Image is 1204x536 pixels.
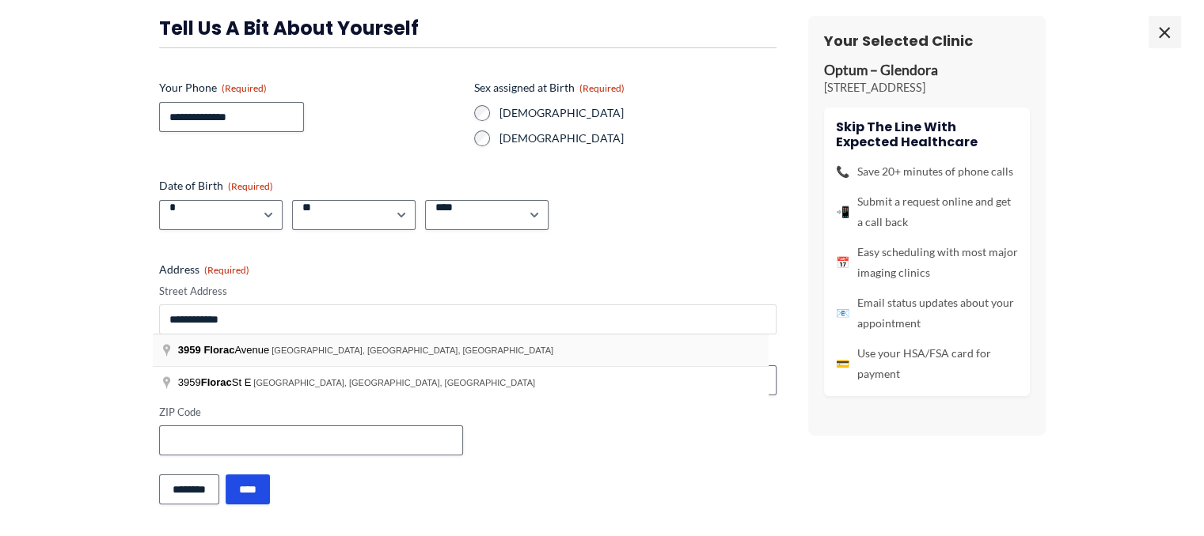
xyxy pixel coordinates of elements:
legend: Address [159,262,249,277]
span: (Required) [222,82,267,94]
h3: Tell us a bit about yourself [159,16,777,40]
span: (Required) [228,180,273,192]
p: Optum – Glendora [824,62,1030,80]
span: 📞 [836,161,849,182]
li: Submit a request online and get a call back [836,191,1018,232]
label: [DEMOGRAPHIC_DATA] [499,105,777,121]
span: Florac [203,344,234,356]
span: Florac [201,376,232,388]
legend: Date of Birth [159,178,273,194]
li: Use your HSA/FSA card for payment [836,343,1018,384]
h3: Your Selected Clinic [824,32,1030,50]
label: [DEMOGRAPHIC_DATA] [499,130,777,146]
li: Easy scheduling with most major imaging clinics [836,242,1018,283]
legend: Sex assigned at Birth [474,80,625,96]
span: 3959 St E [178,376,254,388]
span: × [1149,16,1180,47]
li: Save 20+ minutes of phone calls [836,161,1018,182]
span: Avenue [178,344,272,356]
span: 📅 [836,252,849,273]
label: Your Phone [159,80,461,96]
h4: Skip the line with Expected Healthcare [836,119,1018,149]
label: ZIP Code [159,405,463,420]
span: 3959 [178,344,201,356]
span: (Required) [579,82,625,94]
span: 📲 [836,202,849,222]
span: 📧 [836,303,849,323]
span: 💳 [836,353,849,374]
label: Street Address [159,284,777,299]
p: [STREET_ADDRESS] [824,80,1030,96]
span: (Required) [204,264,249,276]
span: [GEOGRAPHIC_DATA], [GEOGRAPHIC_DATA], [GEOGRAPHIC_DATA] [272,345,553,355]
li: Email status updates about your appointment [836,293,1018,334]
span: [GEOGRAPHIC_DATA], [GEOGRAPHIC_DATA], [GEOGRAPHIC_DATA] [253,378,535,387]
